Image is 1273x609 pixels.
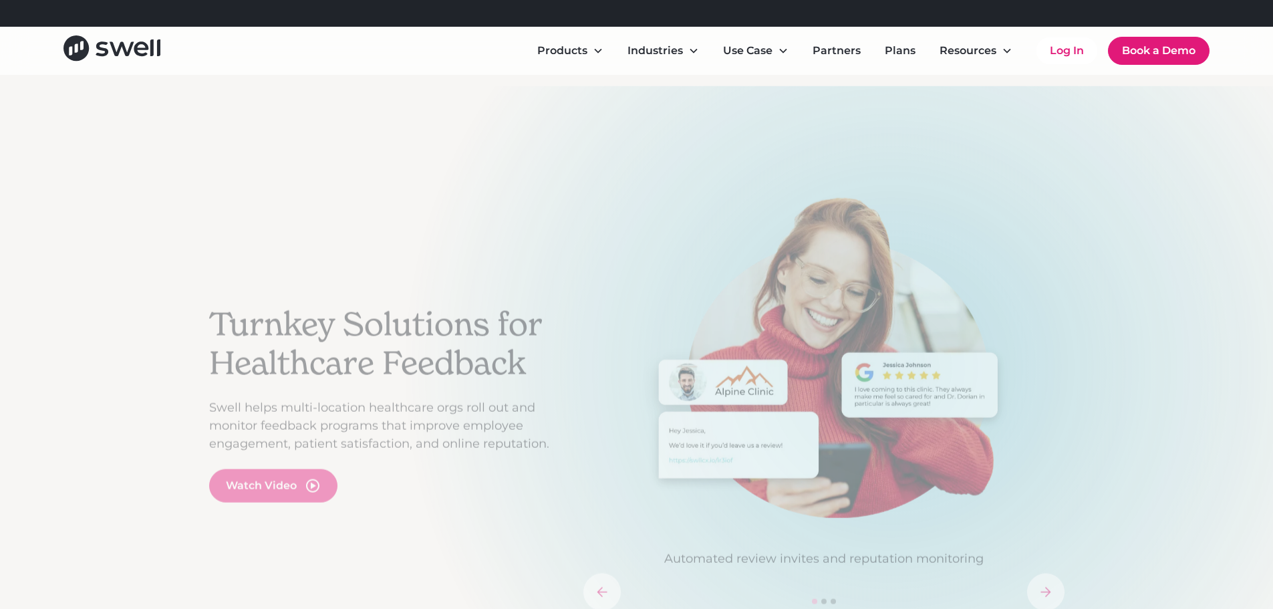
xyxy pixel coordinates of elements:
a: open lightbox [209,469,337,502]
div: Show slide 2 of 3 [821,599,827,604]
p: Swell helps multi-location healthcare orgs roll out and monitor feedback programs that improve em... [209,398,570,453]
a: Log In [1036,37,1097,64]
div: Products [537,43,587,59]
div: 1 of 3 [583,197,1065,568]
div: Watch Video [226,477,297,493]
div: Products [527,37,614,64]
a: Plans [874,37,926,64]
div: Show slide 3 of 3 [831,599,836,604]
div: Use Case [712,37,799,64]
h2: Turnkey Solutions for Healthcare Feedback [209,306,570,382]
p: Automated review invites and reputation monitoring [583,550,1065,568]
div: Resources [940,43,996,59]
div: Industries [627,43,683,59]
div: Resources [929,37,1023,64]
a: home [63,35,160,66]
div: Show slide 1 of 3 [812,599,817,604]
div: Use Case [723,43,772,59]
div: Industries [617,37,710,64]
a: Book a Demo [1108,37,1210,65]
a: Partners [802,37,871,64]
